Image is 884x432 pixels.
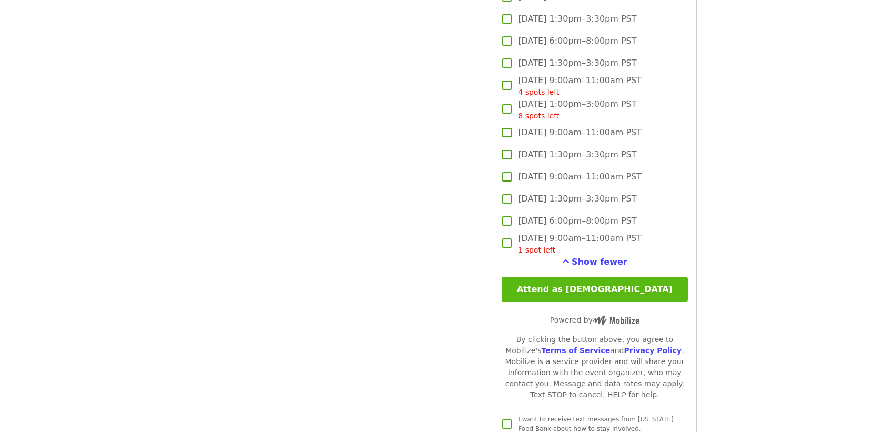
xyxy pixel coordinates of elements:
span: [DATE] 1:00pm–3:00pm PST [518,98,636,122]
span: [DATE] 1:30pm–3:30pm PST [518,57,636,69]
span: Powered by [550,316,639,324]
span: [DATE] 9:00am–11:00am PST [518,232,642,256]
span: 8 spots left [518,112,559,120]
button: See more timeslots [562,256,627,268]
a: Terms of Service [541,346,610,355]
button: Attend as [DEMOGRAPHIC_DATA] [502,277,687,302]
span: [DATE] 6:00pm–8:00pm PST [518,35,636,47]
div: By clicking the button above, you agree to Mobilize's and . Mobilize is a service provider and wi... [502,334,687,400]
span: [DATE] 1:30pm–3:30pm PST [518,148,636,161]
span: 4 spots left [518,88,559,96]
span: [DATE] 9:00am–11:00am PST [518,170,642,183]
img: Powered by Mobilize [593,316,639,325]
span: [DATE] 9:00am–11:00am PST [518,74,642,98]
span: [DATE] 9:00am–11:00am PST [518,126,642,139]
a: Privacy Policy [624,346,682,355]
span: [DATE] 6:00pm–8:00pm PST [518,215,636,227]
span: [DATE] 1:30pm–3:30pm PST [518,193,636,205]
span: Show fewer [572,257,627,267]
span: [DATE] 1:30pm–3:30pm PST [518,13,636,25]
span: 1 spot left [518,246,555,254]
